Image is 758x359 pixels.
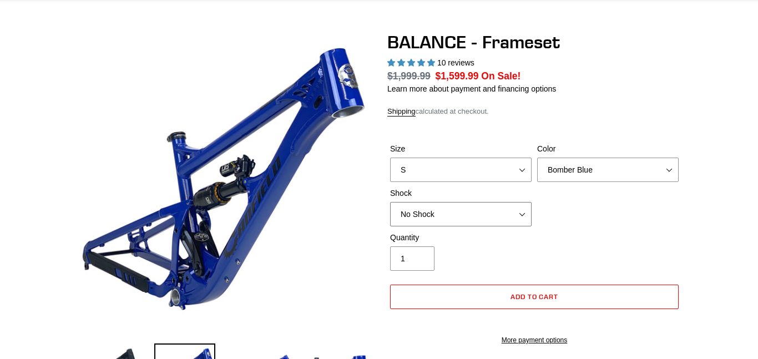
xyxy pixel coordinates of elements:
span: 5.00 stars [387,58,437,67]
h1: BALANCE - Frameset [387,32,681,53]
label: Color [537,143,679,155]
span: Add to cart [511,292,559,301]
label: Quantity [390,232,532,244]
a: More payment options [390,335,679,345]
span: On Sale! [481,69,521,83]
a: Learn more about payment and financing options [387,84,556,93]
button: Add to cart [390,285,679,309]
label: Size [390,143,532,155]
div: calculated at checkout. [387,106,681,117]
span: $1,599.99 [436,70,479,82]
s: $1,999.99 [387,70,431,82]
label: Shock [390,188,532,199]
span: 10 reviews [437,58,474,67]
a: Shipping [387,107,416,117]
